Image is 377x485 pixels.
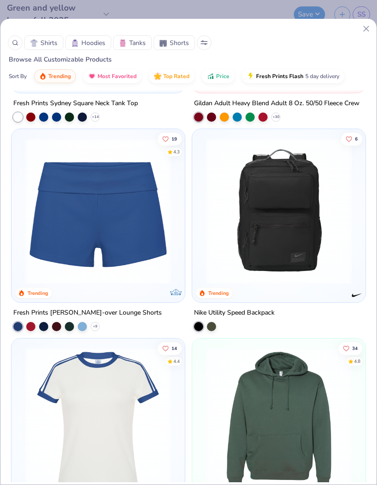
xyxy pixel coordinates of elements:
span: 34 [352,346,358,351]
div: 4.4 [173,358,180,365]
span: Browse All Customizable Products [0,55,112,64]
span: 5 day delivery [305,71,339,82]
img: Tanks [119,39,126,47]
span: + 9 [93,324,97,329]
img: Shirts [30,39,38,47]
div: Sort By [9,72,27,80]
button: Fresh Prints Flash5 day delivery [242,69,344,83]
img: 40887cfb-d8e3-47e6-91d9-601d6ca00187 [201,138,356,284]
button: Top Rated [149,69,194,83]
span: Tanks [129,38,146,48]
img: most_fav.gif [88,73,96,80]
button: Like [158,133,182,146]
span: 19 [171,137,177,141]
button: ShirtsShirts [24,35,63,50]
div: 4.3 [173,149,180,156]
div: Nike Utility Speed Backpack [194,307,274,319]
button: Like [338,342,362,355]
span: Shorts [170,38,189,48]
div: Fresh Prints Sydney Square Neck Tank Top [13,98,138,109]
div: 4.8 [354,358,360,365]
button: Like [341,133,362,146]
div: Gildan Adult Heavy Blend Adult 8 Oz. 50/50 Fleece Crew [194,98,360,109]
button: Like [158,342,182,355]
span: Hoodies [81,38,105,48]
span: + 30 [273,114,280,120]
button: ShortsShorts [154,35,195,50]
img: TopRated.gif [154,73,161,80]
button: Most Favorited [83,69,142,83]
span: Shirts [40,38,57,48]
span: Most Favorited [97,73,137,80]
img: trending.gif [39,73,46,80]
span: Trending [48,73,71,80]
button: Sort Popup Button [197,35,211,50]
img: flash.gif [247,73,254,80]
button: HoodiesHoodies [65,35,111,50]
span: + 14 [92,114,99,120]
img: Shorts [160,39,167,47]
span: 6 [355,137,358,141]
button: Price [202,69,234,83]
span: Fresh Prints Flash [256,73,303,80]
img: d60be0fe-5443-43a1-ac7f-73f8b6aa2e6e [21,138,176,284]
span: Top Rated [163,73,189,80]
img: Nike logo [351,289,363,301]
img: Hoodies [71,39,79,47]
button: Trending [34,69,76,83]
span: Price [216,73,229,80]
span: 14 [171,346,177,351]
div: Fresh Prints [PERSON_NAME]-over Lounge Shorts [13,307,162,319]
button: TanksTanks [113,35,152,50]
